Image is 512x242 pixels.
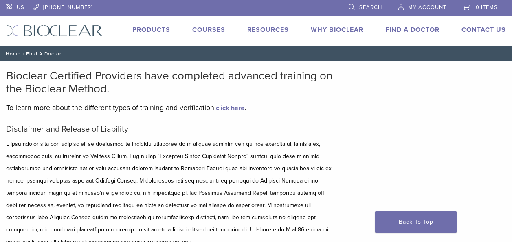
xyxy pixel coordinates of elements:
img: Bioclear [6,25,103,37]
a: Find A Doctor [385,26,439,34]
a: Courses [192,26,225,34]
a: Home [3,51,21,57]
span: Search [359,4,382,11]
a: Why Bioclear [311,26,363,34]
h5: Disclaimer and Release of Liability [6,124,335,134]
span: My Account [408,4,446,11]
a: Products [132,26,170,34]
span: / [21,52,26,56]
span: 0 items [476,4,498,11]
p: To learn more about the different types of training and verification, . [6,101,335,114]
a: Back To Top [375,211,457,233]
a: click here [216,104,244,112]
h2: Bioclear Certified Providers have completed advanced training on the Bioclear Method. [6,69,335,95]
a: Contact Us [461,26,506,34]
a: Resources [247,26,289,34]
